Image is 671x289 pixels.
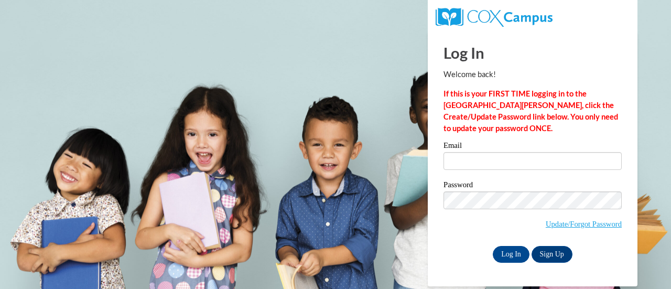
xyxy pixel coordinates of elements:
a: Sign Up [532,246,572,263]
input: Log In [493,246,529,263]
a: COX Campus [436,12,553,21]
h1: Log In [443,42,622,63]
p: Welcome back! [443,69,622,80]
label: Password [443,181,622,191]
img: COX Campus [436,8,553,27]
a: Update/Forgot Password [546,220,622,228]
label: Email [443,142,622,152]
strong: If this is your FIRST TIME logging in to the [GEOGRAPHIC_DATA][PERSON_NAME], click the Create/Upd... [443,89,618,133]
